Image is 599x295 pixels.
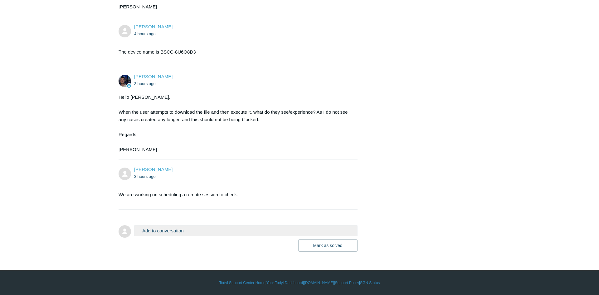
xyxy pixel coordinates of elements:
[335,280,359,286] a: Support Policy
[119,280,480,286] div: | | | |
[119,191,351,198] p: We are working on scheduling a remote session to check.
[266,280,303,286] a: Your Todyl Dashboard
[134,81,156,86] time: 09/25/2025, 13:16
[298,239,358,252] button: Mark as solved
[304,280,334,286] a: [DOMAIN_NAME]
[119,48,351,56] p: The device name is BSCC-8U6O8D3
[134,31,156,36] time: 09/25/2025, 12:56
[134,167,173,172] span: Thomas Bickford
[134,74,173,79] a: [PERSON_NAME]
[134,24,173,29] span: Thomas Bickford
[360,280,380,286] a: SGN Status
[134,24,173,29] a: [PERSON_NAME]
[134,225,358,236] button: Add to conversation
[219,280,265,286] a: Todyl Support Center Home
[134,167,173,172] a: [PERSON_NAME]
[134,174,156,179] time: 09/25/2025, 13:17
[134,74,173,79] span: Connor Davis
[119,93,351,153] div: Hello [PERSON_NAME], When the user attempts to download the file and then execute it, what do the...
